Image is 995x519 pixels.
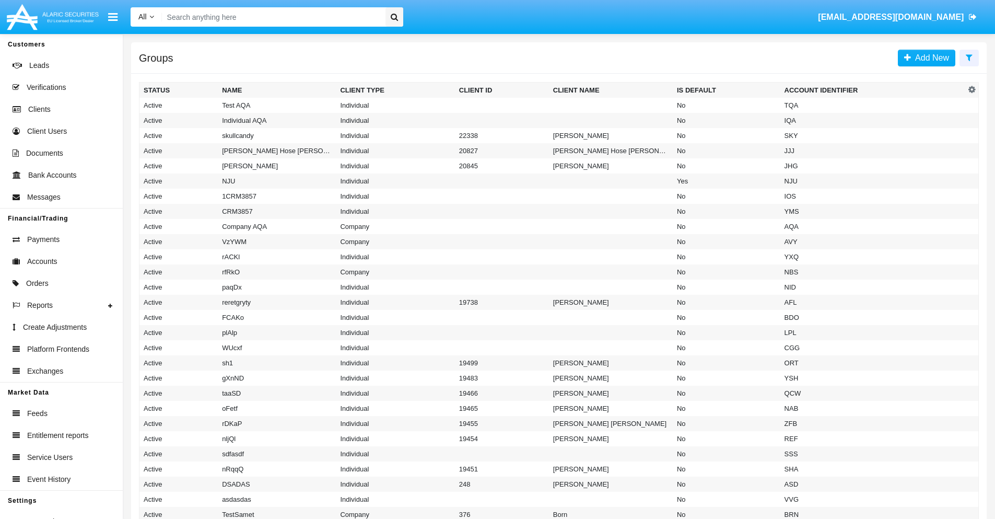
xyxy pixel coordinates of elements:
[336,204,454,219] td: Individual
[218,355,336,371] td: sh1
[813,3,982,32] a: [EMAIL_ADDRESS][DOMAIN_NAME]
[780,340,966,355] td: CGG
[218,446,336,462] td: sdfasdf
[455,355,549,371] td: 19499
[673,386,780,401] td: No
[139,189,218,204] td: Active
[139,204,218,219] td: Active
[218,295,336,310] td: reretgryty
[336,264,454,280] td: Company
[336,219,454,234] td: Company
[336,249,454,264] td: Individual
[336,416,454,431] td: Individual
[336,371,454,386] td: Individual
[139,174,218,189] td: Active
[336,477,454,492] td: Individual
[673,158,780,174] td: No
[336,446,454,462] td: Individual
[455,416,549,431] td: 19455
[780,219,966,234] td: AQA
[673,98,780,113] td: No
[673,264,780,280] td: No
[549,386,673,401] td: [PERSON_NAME]
[336,355,454,371] td: Individual
[673,234,780,249] td: No
[549,416,673,431] td: [PERSON_NAME] [PERSON_NAME]
[673,325,780,340] td: No
[549,158,673,174] td: [PERSON_NAME]
[780,355,966,371] td: ORT
[455,401,549,416] td: 19465
[780,310,966,325] td: BDO
[780,143,966,158] td: JJJ
[26,278,49,289] span: Orders
[218,340,336,355] td: WUcxf
[27,256,57,267] span: Accounts
[673,280,780,295] td: No
[455,143,549,158] td: 20827
[455,462,549,477] td: 19451
[549,462,673,477] td: [PERSON_NAME]
[139,128,218,143] td: Active
[780,477,966,492] td: ASD
[336,310,454,325] td: Individual
[336,143,454,158] td: Individual
[139,113,218,128] td: Active
[139,143,218,158] td: Active
[780,98,966,113] td: TQA
[336,174,454,189] td: Individual
[5,2,100,32] img: Logo image
[218,264,336,280] td: rfRkO
[218,158,336,174] td: [PERSON_NAME]
[139,477,218,492] td: Active
[549,128,673,143] td: [PERSON_NAME]
[336,234,454,249] td: Company
[139,219,218,234] td: Active
[455,477,549,492] td: 248
[139,54,173,62] h5: Groups
[673,416,780,431] td: No
[218,128,336,143] td: skullcandy
[139,280,218,295] td: Active
[27,344,89,355] span: Platform Frontends
[911,53,949,62] span: Add New
[336,492,454,507] td: Individual
[218,189,336,204] td: 1CRM3857
[673,492,780,507] td: No
[549,371,673,386] td: [PERSON_NAME]
[455,371,549,386] td: 19483
[780,189,966,204] td: IOS
[218,234,336,249] td: VzYWM
[218,462,336,477] td: nRqqQ
[139,310,218,325] td: Active
[139,446,218,462] td: Active
[139,386,218,401] td: Active
[673,83,780,98] th: Is Default
[780,264,966,280] td: NBS
[673,174,780,189] td: Yes
[336,280,454,295] td: Individual
[27,366,63,377] span: Exchanges
[28,170,77,181] span: Bank Accounts
[549,295,673,310] td: [PERSON_NAME]
[673,128,780,143] td: No
[139,158,218,174] td: Active
[336,295,454,310] td: Individual
[673,371,780,386] td: No
[673,340,780,355] td: No
[139,401,218,416] td: Active
[455,83,549,98] th: Client ID
[673,189,780,204] td: No
[780,401,966,416] td: NAB
[27,126,67,137] span: Client Users
[162,7,382,27] input: Search
[673,462,780,477] td: No
[27,82,66,93] span: Verifications
[218,98,336,113] td: Test AQA
[673,204,780,219] td: No
[455,386,549,401] td: 19466
[780,128,966,143] td: SKY
[218,401,336,416] td: oFetf
[549,477,673,492] td: [PERSON_NAME]
[673,355,780,371] td: No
